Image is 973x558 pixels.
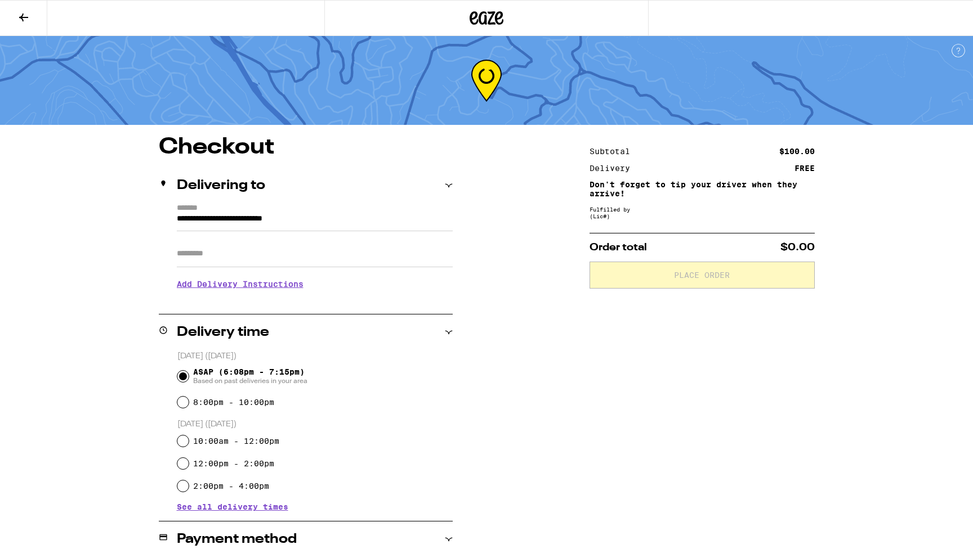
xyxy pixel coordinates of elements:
[779,147,815,155] div: $100.00
[177,533,297,546] h2: Payment method
[177,419,453,430] p: [DATE] ([DATE])
[193,436,279,445] label: 10:00am - 12:00pm
[193,481,269,490] label: 2:00pm - 4:00pm
[177,326,269,339] h2: Delivery time
[193,459,274,468] label: 12:00pm - 2:00pm
[177,179,265,192] h2: Delivering to
[674,271,730,279] span: Place Order
[159,136,453,159] h1: Checkout
[590,180,815,198] p: Don't forget to tip your driver when they arrive!
[177,351,453,362] p: [DATE] ([DATE])
[590,242,647,253] span: Order total
[780,242,815,253] span: $0.00
[795,164,815,172] div: FREE
[177,503,288,511] button: See all delivery times
[590,262,815,289] button: Place Order
[590,206,815,219] div: Fulfilled by (Lic# )
[193,376,307,385] span: Based on past deliveries in your area
[193,367,307,385] span: ASAP (6:08pm - 7:15pm)
[590,164,638,172] div: Delivery
[193,398,274,407] label: 8:00pm - 10:00pm
[177,271,453,297] h3: Add Delivery Instructions
[177,297,453,306] p: We'll contact you at [PHONE_NUMBER] when we arrive
[590,147,638,155] div: Subtotal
